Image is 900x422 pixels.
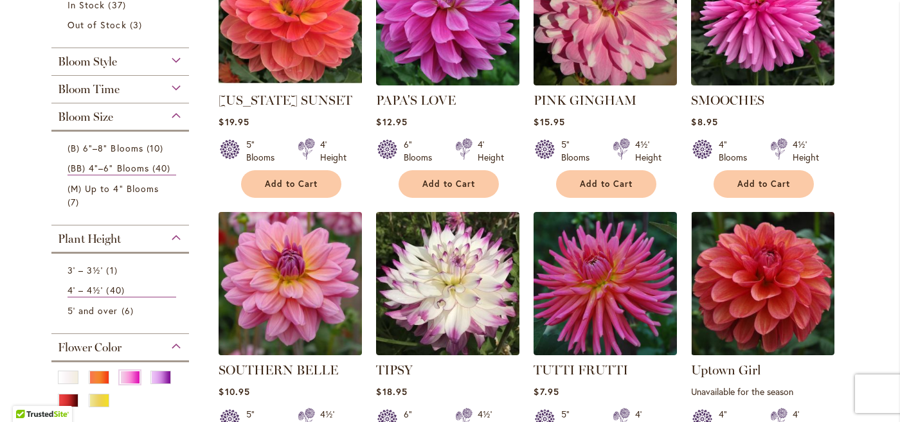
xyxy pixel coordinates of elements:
[219,385,249,398] span: $10.95
[219,346,362,358] a: SOUTHERN BELLE
[58,232,121,246] span: Plant Height
[67,162,149,174] span: (BB) 4"–6" Blooms
[376,92,456,108] a: PAPA'S LOVE
[106,283,127,297] span: 40
[534,116,564,128] span: $15.95
[67,195,82,209] span: 7
[376,362,413,378] a: TIPSY
[404,138,440,164] div: 6" Blooms
[376,346,519,358] a: TIPSY
[67,264,103,276] span: 3' – 3½'
[793,138,819,164] div: 4½' Height
[219,362,338,378] a: SOUTHERN BELLE
[67,18,176,31] a: Out of Stock 3
[556,170,656,198] button: Add to Cart
[67,182,159,195] span: (M) Up to 4" Blooms
[691,92,764,108] a: SMOOCHES
[219,76,362,88] a: OREGON SUNSET
[67,161,176,175] a: (BB) 4"–6" Blooms 40
[122,304,137,317] span: 6
[534,385,559,398] span: $7.95
[67,141,176,155] a: (B) 6"–8" Blooms 10
[265,179,318,189] span: Add to Cart
[152,161,174,175] span: 40
[147,141,166,155] span: 10
[219,92,352,108] a: [US_STATE] SUNSET
[67,182,176,209] a: (M) Up to 4" Blooms 7
[106,263,120,277] span: 1
[58,82,120,96] span: Bloom Time
[534,346,677,358] a: TUTTI FRUTTI
[422,179,475,189] span: Add to Cart
[10,376,46,412] iframe: Launch Accessibility Center
[241,170,341,198] button: Add to Cart
[534,92,636,108] a: PINK GINGHAM
[561,138,597,164] div: 5" Blooms
[534,212,677,355] img: TUTTI FRUTTI
[219,116,249,128] span: $19.95
[67,304,176,317] a: 5' and over 6
[376,76,519,88] a: PAPA'S LOVE
[691,362,761,378] a: Uptown Girl
[635,138,661,164] div: 4½' Height
[67,263,176,277] a: 3' – 3½' 1
[478,138,504,164] div: 4' Height
[714,170,814,198] button: Add to Cart
[58,340,122,355] span: Flower Color
[534,76,677,88] a: PINK GINGHAM
[58,110,113,124] span: Bloom Size
[376,116,407,128] span: $12.95
[67,284,103,296] span: 4' – 4½'
[399,170,499,198] button: Add to Cart
[246,138,282,164] div: 5" Blooms
[691,346,834,358] a: Uptown Girl
[691,212,834,355] img: Uptown Girl
[67,19,127,31] span: Out of Stock
[691,116,717,128] span: $8.95
[376,385,407,398] span: $18.95
[58,55,117,69] span: Bloom Style
[691,385,834,398] p: Unavailable for the season
[691,76,834,88] a: SMOOCHES
[719,138,755,164] div: 4" Blooms
[130,18,145,31] span: 3
[215,208,366,358] img: SOUTHERN BELLE
[580,179,633,189] span: Add to Cart
[67,304,118,317] span: 5' and over
[376,212,519,355] img: TIPSY
[67,283,176,297] a: 4' – 4½' 40
[534,362,628,378] a: TUTTI FRUTTI
[320,138,346,164] div: 4' Height
[737,179,790,189] span: Add to Cart
[67,142,143,154] span: (B) 6"–8" Blooms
